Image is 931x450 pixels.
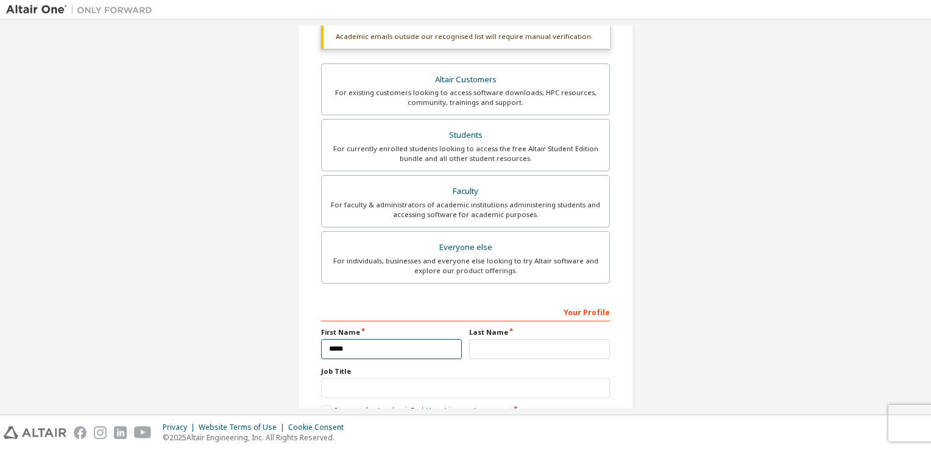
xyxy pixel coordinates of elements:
[329,71,602,88] div: Altair Customers
[329,88,602,107] div: For existing customers looking to access software downloads, HPC resources, community, trainings ...
[469,327,610,337] label: Last Name
[163,423,199,432] div: Privacy
[329,144,602,163] div: For currently enrolled students looking to access the free Altair Student Edition bundle and all ...
[329,183,602,200] div: Faculty
[321,327,462,337] label: First Name
[199,423,288,432] div: Website Terms of Use
[329,200,602,220] div: For faculty & administrators of academic institutions administering students and accessing softwa...
[377,405,512,416] a: Academic End-User License Agreement
[321,366,610,376] label: Job Title
[4,426,66,439] img: altair_logo.svg
[321,24,610,49] div: Academic emails outside our recognised list will require manual verification.
[321,405,512,416] label: I accept the
[6,4,158,16] img: Altair One
[94,426,107,439] img: instagram.svg
[321,302,610,321] div: Your Profile
[74,426,87,439] img: facebook.svg
[134,426,152,439] img: youtube.svg
[163,432,351,443] p: © 2025 Altair Engineering, Inc. All Rights Reserved.
[329,256,602,276] div: For individuals, businesses and everyone else looking to try Altair software and explore our prod...
[288,423,351,432] div: Cookie Consent
[114,426,127,439] img: linkedin.svg
[329,127,602,144] div: Students
[329,239,602,256] div: Everyone else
